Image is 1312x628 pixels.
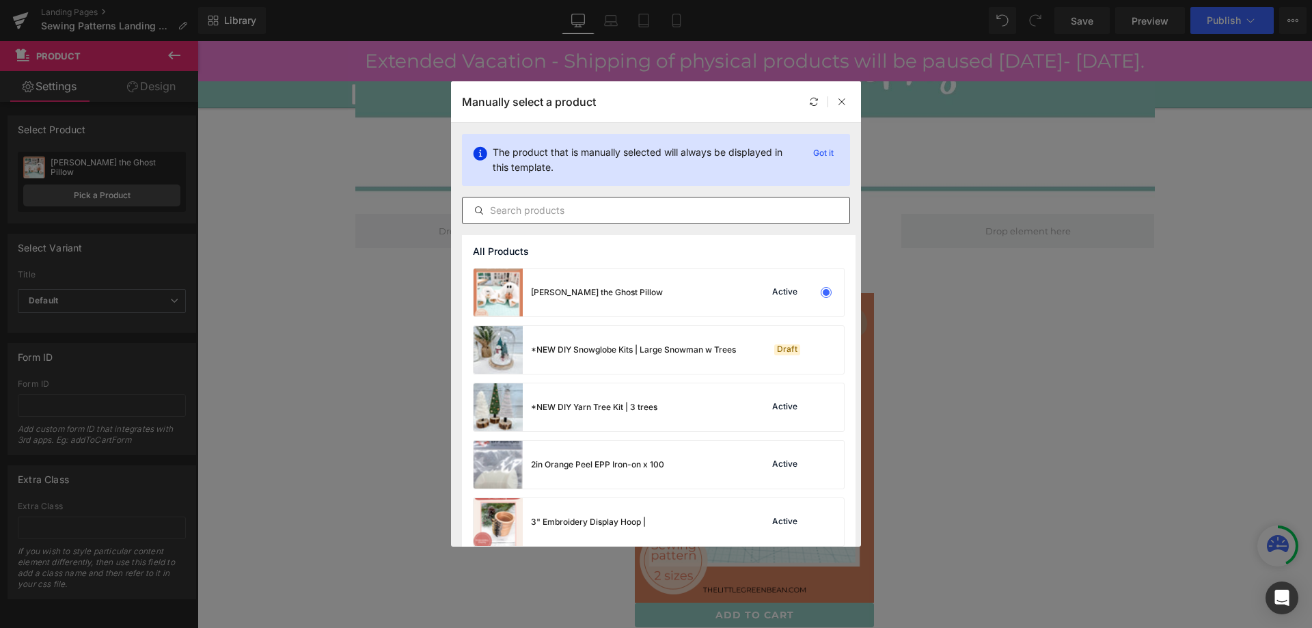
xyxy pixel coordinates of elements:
div: Active [769,287,800,298]
div: Active [769,517,800,528]
div: Active [769,459,800,470]
p: The product that is manually selected will always be displayed in this template. [493,145,797,175]
p: Got it [808,145,839,161]
div: 3" Embroidery Display Hoop | [531,516,646,528]
div: 2in Orange Peel EPP Iron-on x 100 [531,459,664,471]
img: product-img [474,269,523,316]
span: Add To Cart [518,568,597,580]
div: Draft [774,344,800,355]
div: [PERSON_NAME] the Ghost Pillow [531,286,663,299]
button: Add To Cart [437,562,676,586]
img: Sam the Ghost Pillow [437,252,676,562]
div: *NEW DIY Yarn Tree Kit | 3 trees [531,401,657,413]
div: All Products [462,235,856,268]
img: product-img [474,498,523,546]
div: Active [769,402,800,413]
img: product-img [474,383,523,431]
input: Search products [463,202,849,219]
img: product-img [474,441,523,489]
img: product-img [474,326,523,374]
div: *NEW DIY Snowglobe Kits | Large Snowman w Trees [531,344,736,356]
span: Extended Vacation - Shipping of physical products will be paused [DATE]- [DATE]. [167,8,947,31]
div: Open Intercom Messenger [1266,582,1298,614]
p: Manually select a product [462,95,596,109]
